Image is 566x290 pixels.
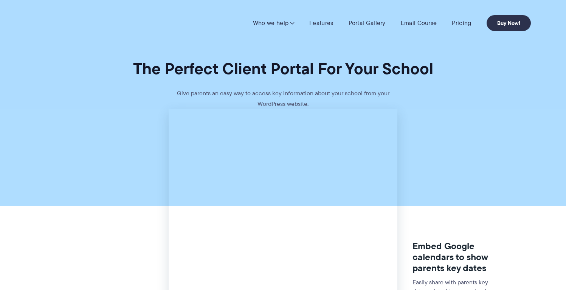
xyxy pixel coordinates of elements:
[309,19,333,27] a: Features
[170,88,397,109] p: Give parents an easy way to access key information about your school from your WordPress website.
[487,15,531,31] a: Buy Now!
[349,19,386,27] a: Portal Gallery
[401,19,437,27] a: Email Course
[412,241,495,273] h3: Embed Google calendars to show parents key dates
[452,19,471,27] a: Pricing
[253,19,294,27] a: Who we help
